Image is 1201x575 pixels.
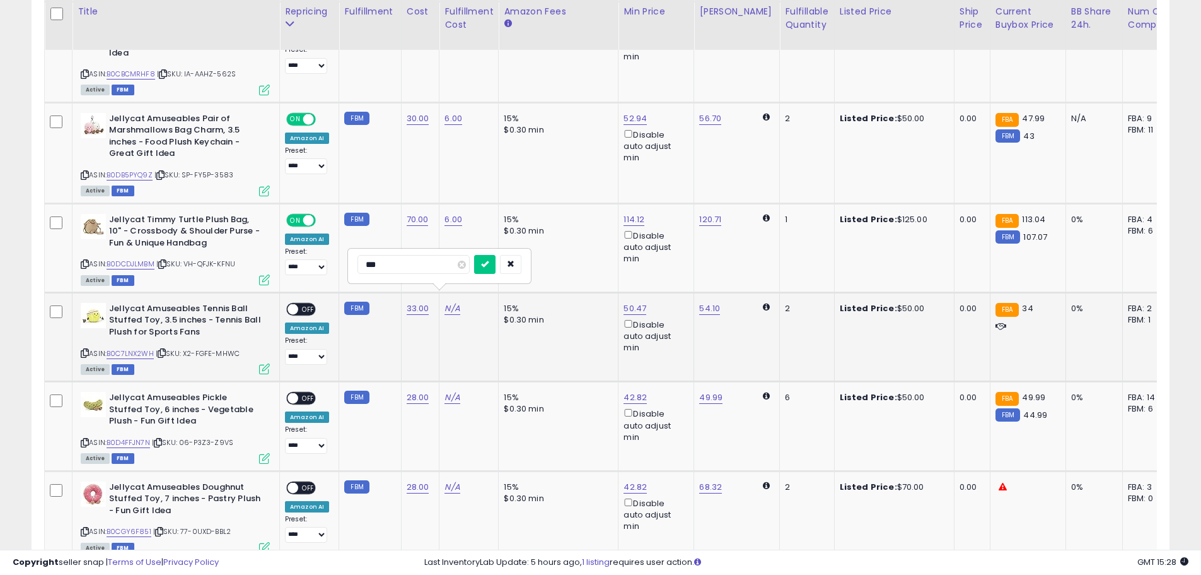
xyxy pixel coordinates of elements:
span: | SKU: 06-P3Z3-Z9VS [152,437,233,448]
small: FBA [995,392,1019,406]
a: N/A [444,391,460,404]
div: Preset: [285,515,329,543]
div: 0% [1071,392,1113,403]
div: BB Share 24h. [1071,5,1117,32]
a: Terms of Use [108,556,161,568]
span: | SKU: 77-0UXD-BBL2 [153,526,231,536]
span: 47.99 [1022,112,1045,124]
div: Repricing [285,5,334,18]
a: N/A [444,481,460,494]
a: 120.71 [699,213,721,226]
a: 70.00 [407,213,429,226]
span: All listings currently available for purchase on Amazon [81,186,110,196]
div: 15% [504,303,608,314]
div: Amazon Fees [504,5,613,18]
small: FBM [995,129,1020,143]
span: 34 [1022,302,1033,314]
span: FBM [112,186,134,196]
div: 0% [1071,214,1113,225]
span: | SKU: X2-FGFE-MHWC [156,348,240,359]
div: $125.00 [840,214,944,225]
div: 15% [504,392,608,403]
span: 43 [1023,130,1034,142]
b: Jellycat Amuseables Pickle Stuffed Toy, 6 inches - Vegetable Plush - Fun Gift Idea [109,392,262,430]
div: 0.00 [960,113,980,124]
small: Amazon Fees. [504,18,511,30]
a: 28.00 [407,481,429,494]
div: FBA: 3 [1128,482,1169,493]
a: 6.00 [444,213,462,226]
div: ASIN: [81,392,270,462]
div: N/A [1071,113,1113,124]
b: Jellycat Timmy Turtle Plush Bag, 10" - Crossbody & Shoulder Purse - Fun & Unique Handbag [109,214,262,252]
a: 52.94 [624,112,647,125]
b: Jellycat Amuseables Pair of Marshmallows Bag Charm, 3.5 inches - Food Plush Keychain - Great Gift... [109,113,262,163]
a: 56.70 [699,112,721,125]
div: FBA: 2 [1128,303,1169,314]
span: 2025-10-8 15:28 GMT [1137,556,1188,568]
b: Listed Price: [840,213,897,225]
a: B0CBCMRHF8 [107,69,155,80]
a: N/A [444,302,460,315]
div: Amazon AI [285,323,329,334]
a: 50.47 [624,302,646,315]
a: B0DB5PYQ9Z [107,170,153,181]
div: FBA: 14 [1128,392,1169,403]
div: 2 [785,482,824,493]
strong: Copyright [13,556,59,568]
a: 42.82 [624,481,647,494]
div: Amazon AI [285,234,329,245]
span: All listings currently available for purchase on Amazon [81,453,110,464]
span: 49.99 [1022,391,1045,403]
div: Amazon AI [285,412,329,423]
div: FBM: 11 [1128,124,1169,136]
a: 30.00 [407,112,429,125]
div: [PERSON_NAME] [699,5,774,18]
small: FBA [995,303,1019,317]
div: FBA: 9 [1128,113,1169,124]
div: FBM: 6 [1128,403,1169,415]
div: $0.30 min [504,403,608,415]
div: Num of Comp. [1128,5,1174,32]
div: 0.00 [960,392,980,403]
div: Amazon AI [285,133,329,144]
a: 49.99 [699,391,722,404]
div: 6 [785,392,824,403]
img: 41ygniWzV-L._SL40_.jpg [81,113,106,138]
a: 6.00 [444,112,462,125]
img: 31YBtcmu-qL._SL40_.jpg [81,303,106,328]
div: 0.00 [960,482,980,493]
div: $50.00 [840,392,944,403]
div: 15% [504,113,608,124]
div: $0.30 min [504,493,608,504]
div: Min Price [624,5,688,18]
small: FBM [344,391,369,404]
small: FBM [344,302,369,315]
a: 1 listing [582,556,610,568]
div: Disable auto adjust min [624,228,684,265]
span: | SKU: IA-AAHZ-562S [157,69,236,79]
div: Preset: [285,336,329,365]
div: 15% [504,214,608,225]
div: $50.00 [840,113,944,124]
small: FBM [344,213,369,226]
div: $0.30 min [504,314,608,326]
div: Preset: [285,247,329,276]
div: Amazon AI [285,501,329,513]
small: FBM [995,408,1020,422]
div: Disable auto adjust min [624,406,684,443]
span: FBM [112,453,134,464]
a: 33.00 [407,302,429,315]
img: 41NHE4sqp7L._SL40_.jpg [81,482,106,507]
div: Fulfillment [344,5,395,18]
span: FBM [112,364,134,375]
a: 68.32 [699,481,722,494]
div: Current Buybox Price [995,5,1060,32]
div: 0% [1071,482,1113,493]
div: $50.00 [840,303,944,314]
i: Calculated using Dynamic Max Price. [763,214,770,222]
div: 2 [785,303,824,314]
span: OFF [298,393,318,404]
span: FBM [112,275,134,286]
div: $70.00 [840,482,944,493]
